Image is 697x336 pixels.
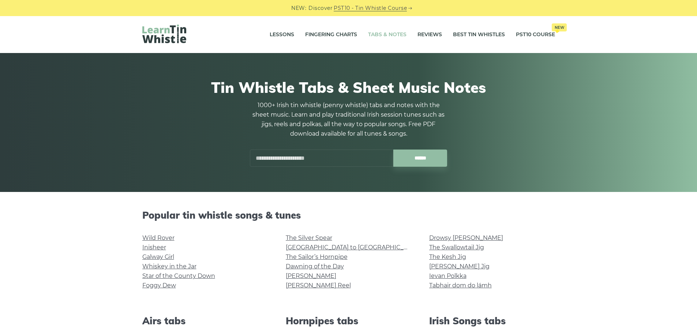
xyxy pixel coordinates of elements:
a: [GEOGRAPHIC_DATA] to [GEOGRAPHIC_DATA] [286,244,421,251]
a: [PERSON_NAME] [286,272,336,279]
a: Galway Girl [142,253,174,260]
a: Tabhair dom do lámh [429,282,492,289]
h2: Irish Songs tabs [429,315,555,326]
a: Wild Rover [142,234,175,241]
p: 1000+ Irish tin whistle (penny whistle) tabs and notes with the sheet music. Learn and play tradi... [250,101,447,139]
a: Lessons [270,26,294,44]
a: The Sailor’s Hornpipe [286,253,348,260]
a: [PERSON_NAME] Reel [286,282,351,289]
a: Best Tin Whistles [453,26,505,44]
a: Dawning of the Day [286,263,344,270]
h1: Tin Whistle Tabs & Sheet Music Notes [142,79,555,96]
h2: Airs tabs [142,315,268,326]
a: Star of the County Down [142,272,215,279]
img: LearnTinWhistle.com [142,24,186,43]
a: Reviews [417,26,442,44]
a: Inisheer [142,244,166,251]
a: Ievan Polkka [429,272,466,279]
a: [PERSON_NAME] Jig [429,263,490,270]
h2: Popular tin whistle songs & tunes [142,209,555,221]
a: The Silver Spear [286,234,332,241]
a: Tabs & Notes [368,26,406,44]
a: Whiskey in the Jar [142,263,196,270]
h2: Hornpipes tabs [286,315,412,326]
a: The Kesh Jig [429,253,466,260]
span: New [552,23,567,31]
a: Foggy Dew [142,282,176,289]
a: Drowsy [PERSON_NAME] [429,234,503,241]
a: PST10 CourseNew [516,26,555,44]
a: Fingering Charts [305,26,357,44]
a: The Swallowtail Jig [429,244,484,251]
